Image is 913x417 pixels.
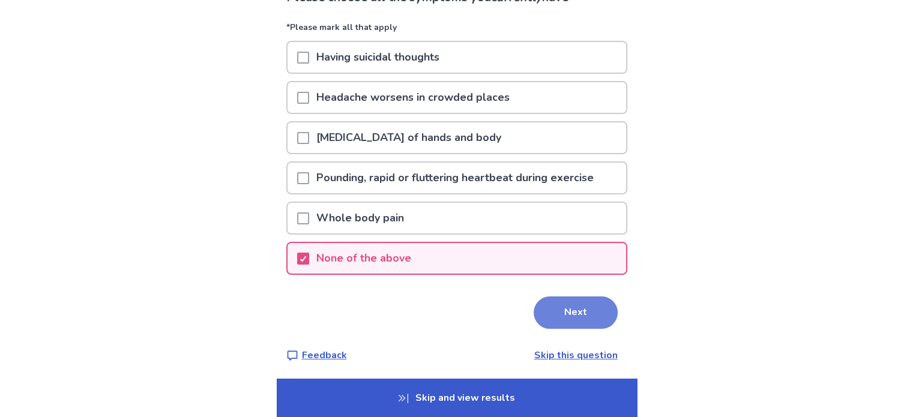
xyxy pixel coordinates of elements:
button: Next [534,296,618,329]
p: Having suicidal thoughts [309,42,447,73]
a: Feedback [286,348,347,362]
p: Headache worsens in crowded places [309,82,517,113]
p: None of the above [309,243,418,274]
p: [MEDICAL_DATA] of hands and body [309,122,508,153]
p: Skip and view results [277,379,637,417]
p: Whole body pain [309,203,411,233]
p: Pounding, rapid or fluttering heartbeat during exercise [309,163,601,193]
p: Feedback [302,348,347,362]
p: *Please mark all that apply [286,21,627,41]
a: Skip this question [534,349,618,362]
